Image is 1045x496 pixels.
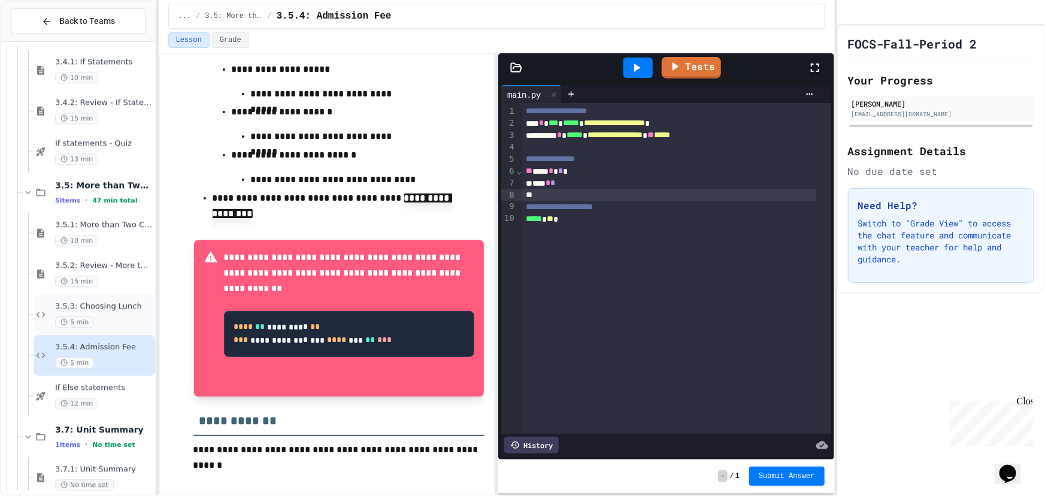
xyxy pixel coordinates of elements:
[848,164,1034,179] div: No due date set
[178,11,192,21] span: ...
[501,141,516,153] div: 4
[749,467,825,486] button: Submit Answer
[848,143,1034,159] h2: Assignment Details
[85,195,87,205] span: •
[55,72,98,83] span: 10 min
[55,301,153,311] span: 3.5.3: Choosing Lunch
[501,201,516,213] div: 9
[277,9,392,23] span: 3.5.4: Admission Fee
[55,153,98,165] span: 13 min
[501,105,516,117] div: 1
[92,196,137,204] span: 47 min total
[730,471,734,481] span: /
[501,85,562,103] div: main.py
[501,165,516,177] div: 6
[55,235,98,246] span: 10 min
[55,98,153,108] span: 3.4.2: Review - If Statements
[212,32,249,48] button: Grade
[501,153,516,165] div: 5
[55,180,153,190] span: 3.5: More than Two Choices
[55,220,153,230] span: 3.5.1: More than Two Choices
[55,479,114,491] span: No time set
[55,113,98,124] span: 15 min
[5,5,83,76] div: Chat with us now!Close
[852,98,1031,109] div: [PERSON_NAME]
[55,383,153,393] span: If Else statements
[504,437,559,453] div: History
[501,88,547,101] div: main.py
[168,32,210,48] button: Lesson
[55,261,153,271] span: 3.5.2: Review - More than Two Choices
[858,198,1024,213] h3: Need Help?
[946,396,1033,447] iframe: chat widget
[848,35,977,52] h1: FOCS-Fall-Period 2
[55,342,153,352] span: 3.5.4: Admission Fee
[267,11,271,21] span: /
[501,177,516,189] div: 7
[11,8,146,34] button: Back to Teams
[995,448,1033,484] iframe: chat widget
[55,441,80,449] span: 1 items
[848,72,1034,89] h2: Your Progress
[55,464,153,474] span: 3.7.1: Unit Summary
[55,424,153,435] span: 3.7: Unit Summary
[92,441,135,449] span: No time set
[55,316,94,328] span: 5 min
[59,15,115,28] span: Back to Teams
[55,57,153,67] span: 3.4.1: If Statements
[852,110,1031,119] div: [EMAIL_ADDRESS][DOMAIN_NAME]
[516,166,522,176] span: Fold line
[205,11,262,21] span: 3.5: More than Two Choices
[759,471,815,481] span: Submit Answer
[55,276,98,287] span: 15 min
[196,11,200,21] span: /
[858,217,1024,265] p: Switch to "Grade View" to access the chat feature and communicate with your teacher for help and ...
[501,189,516,201] div: 8
[55,138,153,149] span: If statements - Quiz
[55,398,98,409] span: 12 min
[85,440,87,449] span: •
[55,357,94,368] span: 5 min
[662,57,721,78] a: Tests
[501,117,516,129] div: 2
[55,196,80,204] span: 5 items
[501,213,516,225] div: 10
[501,129,516,141] div: 3
[718,470,727,482] span: -
[735,471,740,481] span: 1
